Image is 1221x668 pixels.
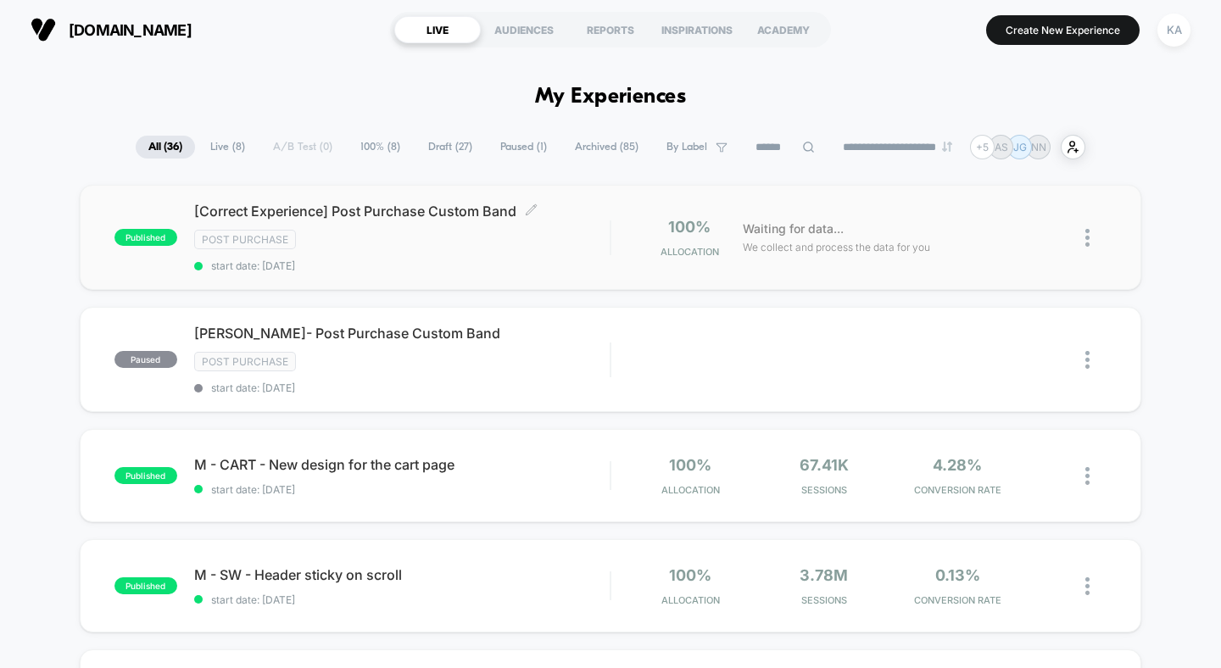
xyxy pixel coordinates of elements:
[535,85,687,109] h1: My Experiences
[740,16,827,43] div: ACADEMY
[481,16,567,43] div: AUDIENCES
[1085,577,1090,595] img: close
[194,593,610,606] span: start date: [DATE]
[895,484,1020,496] span: CONVERSION RATE
[986,15,1140,45] button: Create New Experience
[415,136,485,159] span: Draft ( 27 )
[348,136,413,159] span: 100% ( 8 )
[69,21,192,39] span: [DOMAIN_NAME]
[194,456,610,473] span: M - CART - New design for the cart page
[661,594,720,606] span: Allocation
[567,16,654,43] div: REPORTS
[1085,467,1090,485] img: close
[800,456,849,474] span: 67.41k
[1085,351,1090,369] img: close
[666,141,707,153] span: By Label
[970,135,995,159] div: + 5
[995,141,1008,153] p: AS
[198,136,258,159] span: Live ( 8 )
[668,218,711,236] span: 100%
[800,566,848,584] span: 3.78M
[661,484,720,496] span: Allocation
[654,16,740,43] div: INSPIRATIONS
[761,594,886,606] span: Sessions
[661,246,719,258] span: Allocation
[114,351,177,368] span: paused
[114,467,177,484] span: published
[562,136,651,159] span: Archived ( 85 )
[1085,229,1090,247] img: close
[194,325,610,342] span: [PERSON_NAME]- Post Purchase Custom Band
[488,136,560,159] span: Paused ( 1 )
[194,566,610,583] span: M - SW - Header sticky on scroll
[895,594,1020,606] span: CONVERSION RATE
[136,136,195,159] span: All ( 36 )
[942,142,952,152] img: end
[194,230,296,249] span: Post Purchase
[743,239,930,255] span: We collect and process the data for you
[1013,141,1027,153] p: JG
[1157,14,1190,47] div: KA
[743,220,844,238] span: Waiting for data...
[194,483,610,496] span: start date: [DATE]
[394,16,481,43] div: LIVE
[1152,13,1196,47] button: KA
[114,577,177,594] span: published
[114,229,177,246] span: published
[933,456,982,474] span: 4.28%
[669,456,711,474] span: 100%
[1031,141,1046,153] p: NN
[761,484,886,496] span: Sessions
[25,16,197,43] button: [DOMAIN_NAME]
[194,203,610,220] span: [Correct Experience] Post Purchase Custom Band
[194,381,610,394] span: start date: [DATE]
[935,566,980,584] span: 0.13%
[194,259,610,272] span: start date: [DATE]
[31,17,56,42] img: Visually logo
[669,566,711,584] span: 100%
[194,352,296,371] span: Post Purchase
